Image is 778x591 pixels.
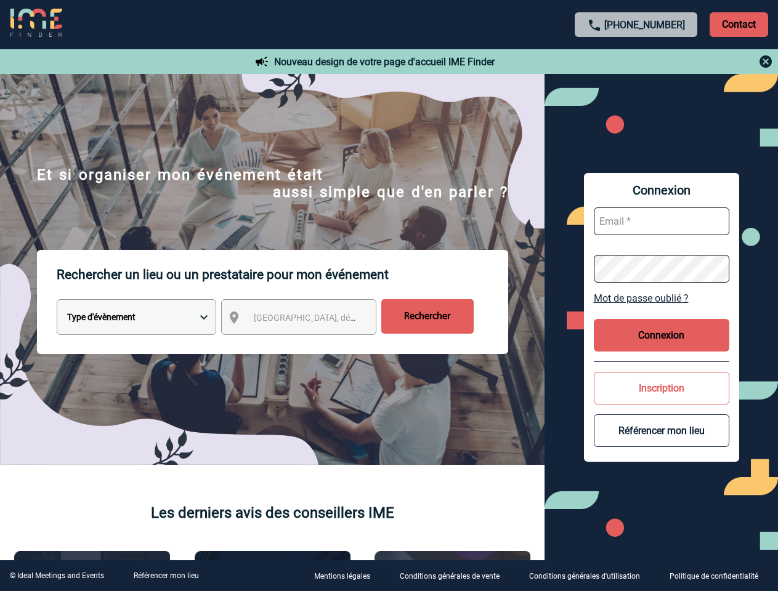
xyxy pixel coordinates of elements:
[710,12,768,37] p: Contact
[594,372,729,404] button: Inscription
[381,299,474,334] input: Rechercher
[594,183,729,198] span: Connexion
[134,571,199,580] a: Référencer mon lieu
[594,414,729,447] button: Référencer mon lieu
[314,573,370,581] p: Mentions légales
[670,573,758,581] p: Politique de confidentialité
[594,319,729,352] button: Connexion
[529,573,640,581] p: Conditions générales d'utilisation
[519,570,660,582] a: Conditions générales d'utilisation
[594,292,729,304] a: Mot de passe oublié ?
[604,19,685,31] a: [PHONE_NUMBER]
[400,573,500,581] p: Conditions générales de vente
[587,18,602,33] img: call-24-px.png
[304,570,390,582] a: Mentions légales
[10,571,104,580] div: © Ideal Meetings and Events
[660,570,778,582] a: Politique de confidentialité
[390,570,519,582] a: Conditions générales de vente
[57,250,508,299] p: Rechercher un lieu ou un prestataire pour mon événement
[594,207,729,235] input: Email *
[254,313,425,323] span: [GEOGRAPHIC_DATA], département, région...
